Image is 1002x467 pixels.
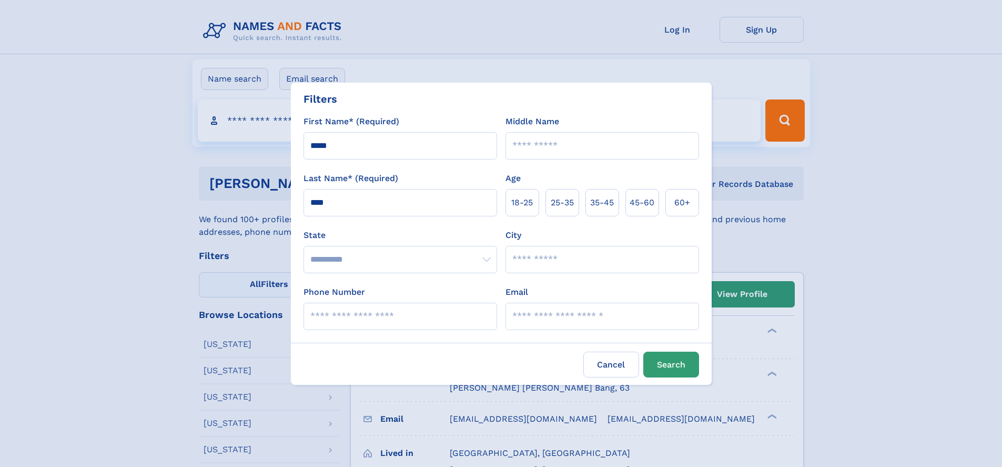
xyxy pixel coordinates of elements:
label: Phone Number [303,286,365,299]
button: Search [643,352,699,377]
label: City [505,229,521,242]
span: 60+ [674,196,690,209]
span: 25‑35 [551,196,574,209]
label: Middle Name [505,115,559,128]
label: Age [505,172,521,185]
span: 18‑25 [511,196,533,209]
span: 45‑60 [630,196,654,209]
span: 35‑45 [590,196,614,209]
div: Filters [303,91,337,107]
label: State [303,229,497,242]
label: First Name* (Required) [303,115,399,128]
label: Last Name* (Required) [303,172,398,185]
label: Email [505,286,528,299]
label: Cancel [583,352,639,377]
